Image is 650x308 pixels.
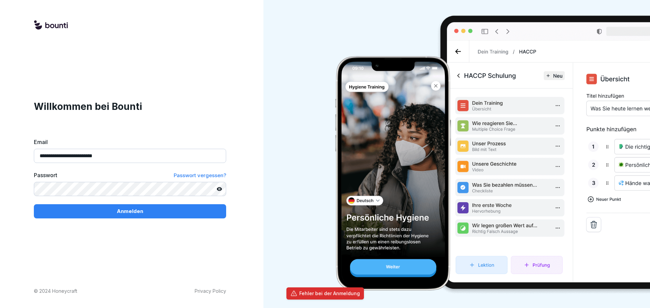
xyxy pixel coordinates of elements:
button: Anmelden [34,204,226,218]
img: logo.svg [34,20,68,30]
a: Passwort vergessen? [174,171,226,180]
p: © 2024 Honeycraft [34,287,77,294]
div: Fehler bei der Anmeldung [299,290,360,297]
h1: Willkommen bei Bounti [34,99,226,114]
span: Passwort vergessen? [174,172,226,179]
p: Anmelden [117,208,143,215]
label: Passwort [34,171,57,180]
a: Privacy Policy [195,287,226,294]
label: Email [34,138,226,146]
